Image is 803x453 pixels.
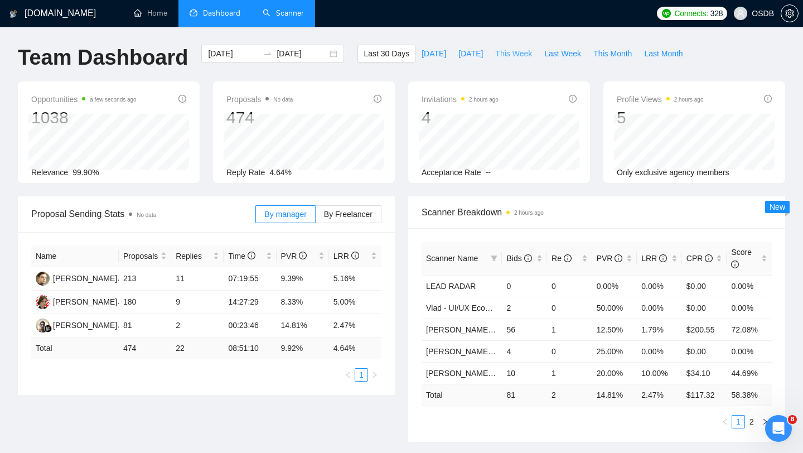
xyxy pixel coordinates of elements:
[134,8,167,18] a: homeHome
[732,416,744,428] a: 1
[171,267,224,291] td: 11
[364,47,409,60] span: Last 30 Days
[637,297,682,319] td: 0.00%
[544,47,581,60] span: Last Week
[119,291,171,314] td: 180
[662,9,671,18] img: upwork-logo.png
[552,254,572,263] span: Re
[506,254,531,263] span: Bids
[502,384,547,406] td: 81
[674,97,704,103] time: 2 hours ago
[137,212,156,218] span: No data
[524,254,532,262] span: info-circle
[426,254,478,263] span: Scanner Name
[637,384,682,406] td: 2.47 %
[469,97,499,103] time: 2 hours ago
[495,47,532,60] span: This Week
[203,8,240,18] span: Dashboard
[547,319,592,340] td: 1
[281,252,307,261] span: PVR
[722,418,728,425] span: left
[592,275,637,297] td: 0.00%
[190,9,197,17] span: dashboard
[224,338,276,359] td: 08:51:10
[731,261,739,268] span: info-circle
[426,282,476,291] a: LEAD RADAR
[682,319,727,340] td: $200.55
[277,314,329,338] td: 14.81%
[277,291,329,314] td: 8.33%
[727,384,772,406] td: 58.38 %
[224,314,276,338] td: 00:23:46
[637,340,682,362] td: 0.00%
[357,45,415,62] button: Last 30 Days
[547,297,592,319] td: 0
[422,384,502,406] td: Total
[31,107,137,128] div: 1038
[333,252,359,261] span: LRR
[426,369,546,378] a: [PERSON_NAME] - UI/UX Fintech
[641,254,667,263] span: LRR
[53,272,117,285] div: [PERSON_NAME]
[781,4,799,22] button: setting
[226,107,293,128] div: 474
[686,254,713,263] span: CPR
[569,95,577,103] span: info-circle
[458,47,483,60] span: [DATE]
[788,415,797,424] span: 8
[36,297,117,306] a: AK[PERSON_NAME]
[737,9,744,17] span: user
[31,338,119,359] td: Total
[72,168,99,177] span: 99.90%
[36,320,117,329] a: MI[PERSON_NAME]
[592,340,637,362] td: 25.00%
[770,203,785,211] span: New
[355,368,368,382] li: 1
[36,273,117,282] a: DA[PERSON_NAME]
[659,254,667,262] span: info-circle
[171,245,224,267] th: Replies
[263,49,272,58] span: swap-right
[371,372,378,378] span: right
[502,275,547,297] td: 0
[355,369,367,381] a: 1
[228,252,255,261] span: Time
[745,415,758,428] li: 2
[36,272,50,286] img: DA
[710,7,723,20] span: 328
[31,245,119,267] th: Name
[422,168,481,177] span: Acceptance Rate
[491,255,497,262] span: filter
[208,47,259,60] input: Start date
[547,384,592,406] td: 2
[90,97,136,103] time: a few seconds ago
[587,45,638,62] button: This Month
[592,297,637,319] td: 50.00%
[727,340,772,362] td: 0.00%
[44,325,52,332] img: gigradar-bm.png
[329,291,381,314] td: 5.00%
[36,319,50,332] img: MI
[758,415,772,428] button: right
[727,362,772,384] td: 44.69%
[718,415,732,428] li: Previous Page
[592,384,637,406] td: 14.81 %
[422,205,772,219] span: Scanner Breakdown
[171,314,224,338] td: 2
[617,107,704,128] div: 5
[119,245,171,267] th: Proposals
[263,49,272,58] span: to
[502,297,547,319] td: 2
[345,372,351,378] span: left
[341,368,355,382] li: Previous Page
[119,314,171,338] td: 81
[502,319,547,340] td: 56
[762,418,768,425] span: right
[781,9,798,18] span: setting
[637,275,682,297] td: 0.00%
[764,95,772,103] span: info-circle
[615,254,622,262] span: info-circle
[224,267,276,291] td: 07:19:55
[9,5,17,23] img: logo
[637,319,682,340] td: 1.79%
